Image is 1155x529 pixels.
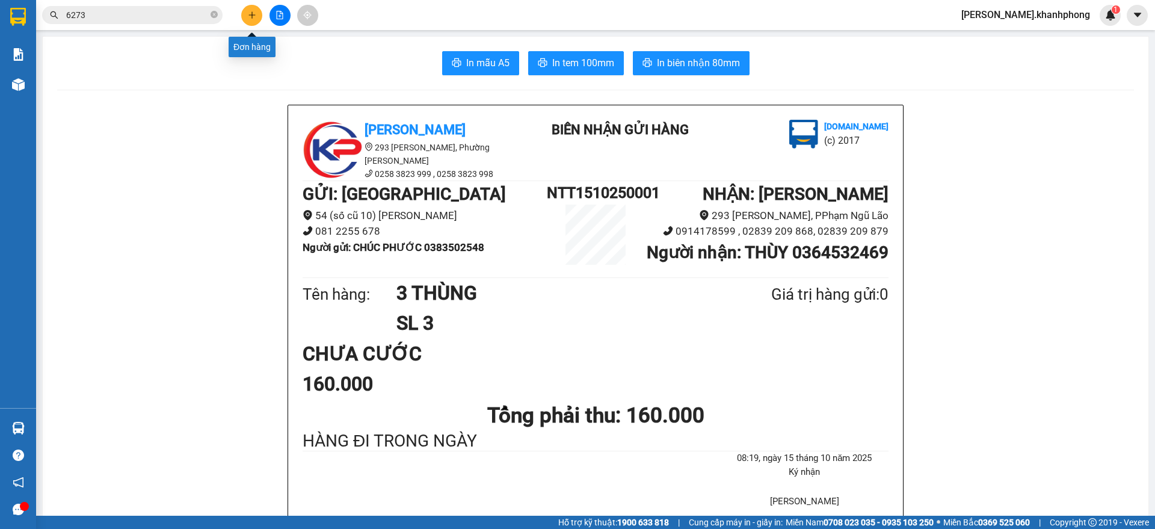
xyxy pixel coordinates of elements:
[937,520,940,525] span: ⚪️
[303,184,506,204] b: GỬI : [GEOGRAPHIC_DATA]
[824,122,889,131] b: [DOMAIN_NAME]
[442,51,519,75] button: printerIn mẫu A5
[552,55,614,70] span: In tem 100mm
[303,208,547,224] li: 54 (số cũ 10) [PERSON_NAME]
[978,518,1030,527] strong: 0369 525 060
[644,208,889,224] li: 293 [PERSON_NAME], PPhạm Ngũ Lão
[943,516,1030,529] span: Miền Bắc
[721,495,889,509] li: [PERSON_NAME]
[303,141,519,167] li: 293 [PERSON_NAME], Phường [PERSON_NAME]
[211,10,218,21] span: close-circle
[1113,5,1118,14] span: 1
[642,58,652,69] span: printer
[786,516,934,529] span: Miền Nam
[303,399,889,432] h1: Tổng phải thu: 160.000
[303,223,547,240] li: 081 2255 678
[303,11,312,19] span: aim
[703,184,889,204] b: NHẬN : [PERSON_NAME]
[678,516,680,529] span: |
[657,55,740,70] span: In biên nhận 80mm
[211,11,218,18] span: close-circle
[297,5,318,26] button: aim
[13,450,24,461] span: question-circle
[647,243,889,262] b: Người nhận : THÙY 0364532469
[617,518,669,527] strong: 1900 633 818
[269,5,291,26] button: file-add
[365,169,373,178] span: phone
[633,51,750,75] button: printerIn biên nhận 80mm
[644,223,889,240] li: 0914178599 , 02839 209 868, 02839 209 879
[303,120,363,180] img: logo.jpg
[303,210,313,220] span: environment
[13,477,24,488] span: notification
[396,308,713,338] h1: SL 3
[721,465,889,480] li: Ký nhận
[303,226,313,236] span: phone
[12,48,25,61] img: solution-icon
[303,167,519,181] li: 0258 3823 999 , 0258 3823 998
[1132,10,1143,20] span: caret-down
[303,282,396,307] div: Tên hàng:
[10,8,26,26] img: logo-vxr
[663,226,673,236] span: phone
[699,210,709,220] span: environment
[1127,5,1148,26] button: caret-down
[396,278,713,308] h1: 3 THÙNG
[528,51,624,75] button: printerIn tem 100mm
[12,78,25,91] img: warehouse-icon
[248,11,256,19] span: plus
[303,339,496,400] div: CHƯA CƯỚC 160.000
[452,58,461,69] span: printer
[13,504,24,515] span: message
[365,143,373,151] span: environment
[789,120,818,149] img: logo.jpg
[303,432,889,451] div: HÀNG ĐI TRONG NGÀY
[547,181,644,205] h1: NTT1510250001
[721,451,889,466] li: 08:19, ngày 15 tháng 10 năm 2025
[12,422,25,435] img: warehouse-icon
[50,11,58,19] span: search
[824,518,934,527] strong: 0708 023 035 - 0935 103 250
[303,241,484,253] b: Người gửi : CHÚC PHƯỚC 0383502548
[1112,5,1120,14] sup: 1
[552,122,689,137] b: BIÊN NHẬN GỬI HÀNG
[713,282,889,307] div: Giá trị hàng gửi: 0
[1088,518,1097,527] span: copyright
[538,58,547,69] span: printer
[952,7,1100,22] span: [PERSON_NAME].khanhphong
[66,8,208,22] input: Tìm tên, số ĐT hoặc mã đơn
[276,11,284,19] span: file-add
[1039,516,1041,529] span: |
[689,516,783,529] span: Cung cấp máy in - giấy in:
[1105,10,1116,20] img: icon-new-feature
[824,133,889,148] li: (c) 2017
[365,122,466,137] b: [PERSON_NAME]
[241,5,262,26] button: plus
[558,516,669,529] span: Hỗ trợ kỹ thuật:
[466,55,510,70] span: In mẫu A5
